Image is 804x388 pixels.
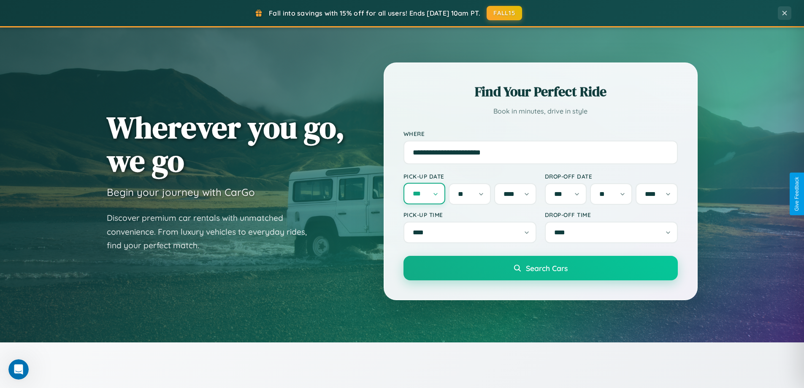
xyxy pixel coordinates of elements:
[794,177,800,211] div: Give Feedback
[487,6,522,20] button: FALL15
[526,263,568,273] span: Search Cars
[545,211,678,218] label: Drop-off Time
[403,105,678,117] p: Book in minutes, drive in style
[545,173,678,180] label: Drop-off Date
[8,359,29,380] iframe: Intercom live chat
[107,111,345,177] h1: Wherever you go, we go
[403,130,678,137] label: Where
[107,186,255,198] h3: Begin your journey with CarGo
[269,9,480,17] span: Fall into savings with 15% off for all users! Ends [DATE] 10am PT.
[403,173,536,180] label: Pick-up Date
[403,256,678,280] button: Search Cars
[403,82,678,101] h2: Find Your Perfect Ride
[107,211,318,252] p: Discover premium car rentals with unmatched convenience. From luxury vehicles to everyday rides, ...
[403,211,536,218] label: Pick-up Time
